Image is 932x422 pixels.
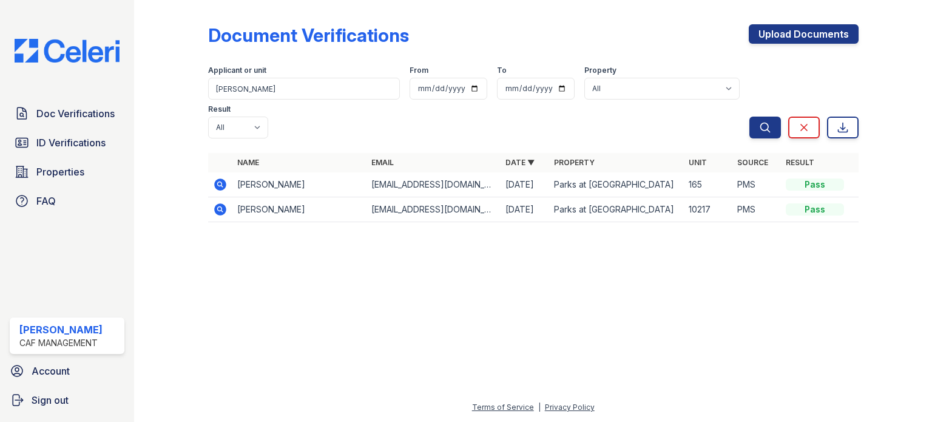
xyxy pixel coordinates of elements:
[684,197,732,222] td: 10217
[232,172,366,197] td: [PERSON_NAME]
[501,197,549,222] td: [DATE]
[584,66,616,75] label: Property
[371,158,394,167] a: Email
[36,135,106,150] span: ID Verifications
[366,172,501,197] td: [EMAIL_ADDRESS][DOMAIN_NAME]
[410,66,428,75] label: From
[10,131,124,155] a: ID Verifications
[549,172,683,197] td: Parks at [GEOGRAPHIC_DATA]
[501,172,549,197] td: [DATE]
[786,179,844,191] div: Pass
[36,194,56,208] span: FAQ
[786,158,814,167] a: Result
[366,197,501,222] td: [EMAIL_ADDRESS][DOMAIN_NAME]
[5,39,129,63] img: CE_Logo_Blue-a8612792a0a2168367f1c8372b55b34899dd931a85d93a1a3d3e32e68fde9ad4.png
[538,403,541,412] div: |
[208,104,231,114] label: Result
[32,393,69,407] span: Sign out
[36,106,115,121] span: Doc Verifications
[554,158,595,167] a: Property
[737,158,768,167] a: Source
[505,158,535,167] a: Date ▼
[545,403,595,412] a: Privacy Policy
[732,197,781,222] td: PMS
[689,158,707,167] a: Unit
[208,78,400,100] input: Search by name, email, or unit number
[232,197,366,222] td: [PERSON_NAME]
[19,322,103,337] div: [PERSON_NAME]
[786,203,844,216] div: Pass
[36,165,84,179] span: Properties
[10,189,124,213] a: FAQ
[10,160,124,184] a: Properties
[472,403,534,412] a: Terms of Service
[208,24,409,46] div: Document Verifications
[5,359,129,383] a: Account
[5,388,129,412] a: Sign out
[732,172,781,197] td: PMS
[497,66,507,75] label: To
[19,337,103,349] div: CAF Management
[208,66,266,75] label: Applicant or unit
[10,101,124,126] a: Doc Verifications
[237,158,259,167] a: Name
[684,172,732,197] td: 165
[749,24,859,44] a: Upload Documents
[32,364,70,378] span: Account
[549,197,683,222] td: Parks at [GEOGRAPHIC_DATA]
